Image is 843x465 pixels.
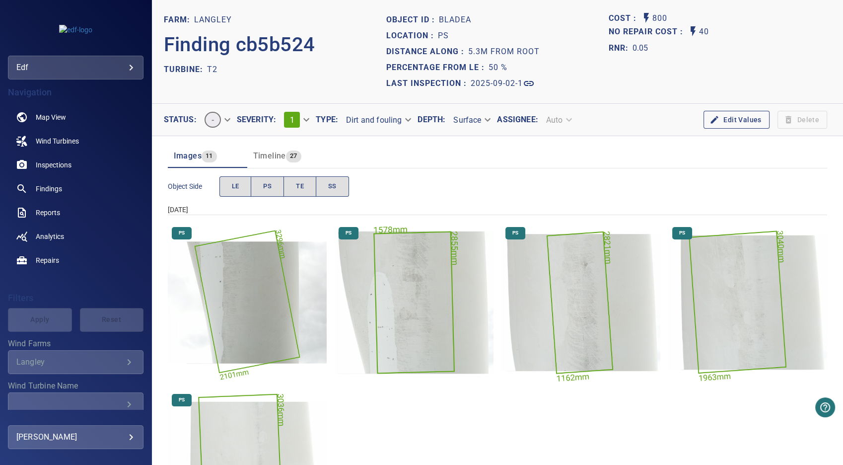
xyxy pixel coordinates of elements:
[168,205,827,215] div: [DATE]
[174,151,202,160] span: Images
[202,151,217,162] span: 11
[8,177,143,201] a: findings noActive
[207,64,217,76] p: T2
[8,382,143,390] label: Wind Turbine Name
[497,116,538,124] label: Assignee :
[16,60,135,76] div: edf
[197,108,237,132] div: -
[632,42,648,54] p: 0.05
[8,129,143,153] a: windturbines noActive
[173,230,191,236] span: PS
[703,111,769,129] button: Edit Values
[219,176,349,197] div: objectSide
[36,136,79,146] span: Wind Turbines
[386,14,439,26] p: Object ID :
[652,12,667,25] p: 800
[8,392,143,416] div: Wind Turbine Name
[338,111,418,129] div: Dirt and fouling
[609,27,687,37] h1: No Repair Cost :
[8,293,143,303] h4: Filters
[168,181,219,191] span: Object Side
[36,255,59,265] span: Repairs
[253,151,286,160] span: Timeline
[418,116,445,124] label: Depth :
[219,176,252,197] button: LE
[609,12,640,25] span: The base labour and equipment costs to repair the finding. Does not include the loss of productio...
[609,14,640,23] h1: Cost :
[36,232,64,241] span: Analytics
[8,225,143,248] a: analytics noActive
[386,46,468,58] p: Distance along :
[16,429,135,445] div: [PERSON_NAME]
[335,223,493,382] img: Langley/T2/2025-09-02-1/2025-09-02-1/image187wp199.jpg
[8,340,143,348] label: Wind Farms
[316,176,349,197] button: SS
[164,116,197,124] label: Status :
[173,396,191,403] span: PS
[439,14,471,26] p: bladeA
[699,25,709,39] p: 40
[283,176,316,197] button: TE
[328,181,337,192] span: SS
[8,87,143,97] h4: Navigation
[386,62,489,74] p: Percentage from LE :
[445,111,497,129] div: Surface
[251,176,284,197] button: PS
[36,184,62,194] span: Findings
[36,112,66,122] span: Map View
[471,77,523,89] p: 2025-09-02-1
[489,62,507,74] p: 50 %
[687,25,699,37] svg: Auto No Repair Cost
[609,25,687,39] span: Projected additional costs incurred by waiting 1 year to repair. This is a function of possible i...
[468,46,540,58] p: 5.3m from root
[36,160,71,170] span: Inspections
[263,181,272,192] span: PS
[194,14,232,26] p: Langley
[8,56,143,79] div: edf
[609,40,648,56] span: The ratio of the additional incurred cost of repair in 1 year and the cost of repairing today. Fi...
[538,111,579,129] div: Auto
[8,350,143,374] div: Wind Farms
[386,30,438,42] p: Location :
[164,64,207,76] p: TURBINE:
[237,116,276,124] label: Severity :
[290,115,294,125] span: 1
[340,230,357,236] span: PS
[59,25,92,35] img: edf-logo
[36,208,60,218] span: Reports
[232,181,239,192] span: LE
[164,30,315,60] p: Finding cb5b524
[471,77,535,89] a: 2025-09-02-1
[206,115,220,125] span: -
[16,357,123,367] div: Langley
[668,223,827,382] img: Langley/T2/2025-09-02-1/2025-09-02-1/image185wp197.jpg
[8,153,143,177] a: inspections noActive
[8,105,143,129] a: map noActive
[386,77,471,89] p: Last Inspection :
[438,30,449,42] p: PS
[673,230,691,236] span: PS
[168,223,327,382] img: Langley/T2/2025-09-02-1/2025-09-02-1/image188wp200.jpg
[286,151,301,162] span: 27
[609,42,632,54] h1: RNR:
[296,181,304,192] span: TE
[8,201,143,225] a: reports noActive
[501,223,660,382] img: Langley/T2/2025-09-02-1/2025-09-02-1/image186wp198.jpg
[316,116,338,124] label: Type :
[640,12,652,24] svg: Auto Cost
[8,248,143,272] a: repairs noActive
[164,14,194,26] p: FARM:
[276,108,316,132] div: 1
[506,230,524,236] span: PS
